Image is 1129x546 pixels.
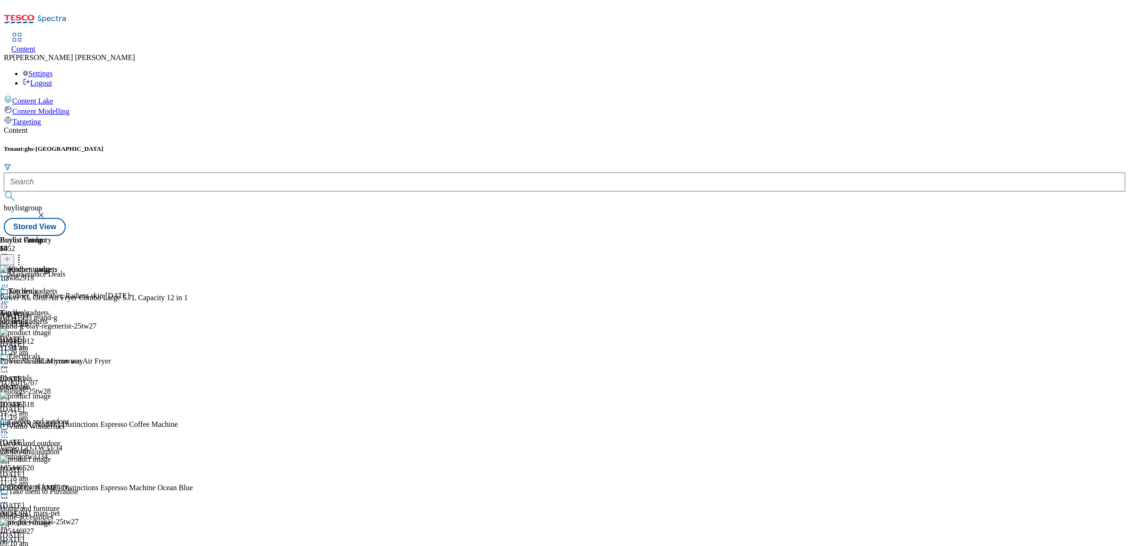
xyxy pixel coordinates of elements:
[12,107,69,115] span: Content Modelling
[13,53,135,61] span: [PERSON_NAME] [PERSON_NAME]
[11,45,35,53] span: Content
[4,145,1125,153] h5: Tenant:
[4,173,1125,191] input: Search
[4,53,13,61] span: RP
[12,118,41,126] span: Targeting
[4,116,1125,126] a: Targeting
[4,163,11,171] svg: Search Filters
[11,34,35,53] a: Content
[23,69,53,78] a: Settings
[4,218,66,236] button: Stored View
[4,204,42,212] span: buylistgroup
[25,145,103,152] span: ghs-[GEOGRAPHIC_DATA]
[4,95,1125,105] a: Content Lake
[23,79,52,87] a: Logout
[4,105,1125,116] a: Content Modelling
[4,126,1125,135] div: Content
[12,97,53,105] span: Content Lake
